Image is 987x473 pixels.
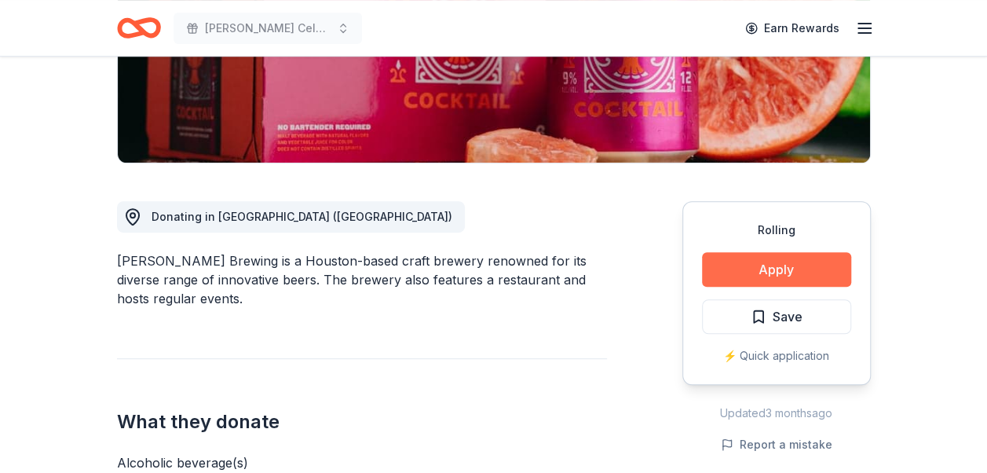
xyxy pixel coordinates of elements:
div: Rolling [702,221,851,240]
div: Updated 3 months ago [682,404,871,423]
div: ⚡️ Quick application [702,346,851,365]
div: [PERSON_NAME] Brewing is a Houston-based craft brewery renowned for its diverse range of innovati... [117,251,607,308]
span: Save [773,306,802,327]
button: Report a mistake [721,435,832,454]
button: Save [702,299,851,334]
a: Home [117,9,161,46]
h2: What they donate [117,409,607,434]
div: Alcoholic beverage(s) [117,453,607,472]
span: Donating in [GEOGRAPHIC_DATA] ([GEOGRAPHIC_DATA]) [152,210,452,223]
button: [PERSON_NAME] Celebrity Charity Golf Tournament [174,13,362,44]
span: [PERSON_NAME] Celebrity Charity Golf Tournament [205,19,331,38]
a: Earn Rewards [736,14,849,42]
button: Apply [702,252,851,287]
